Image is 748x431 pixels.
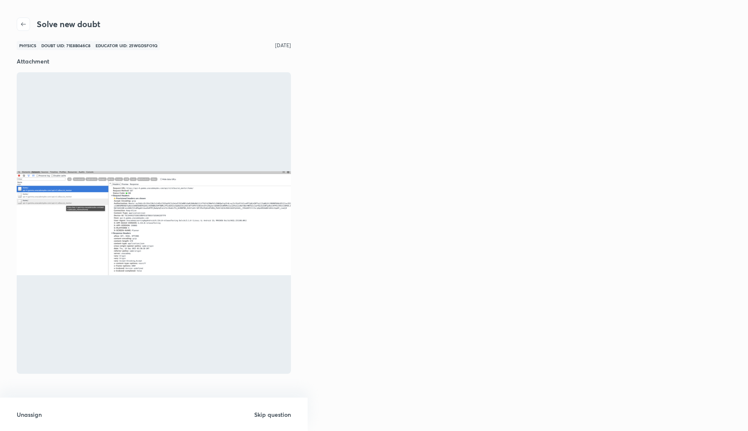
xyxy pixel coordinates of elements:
span: Educator UID: 25WGDSFO1Q [93,41,160,50]
h4: Solve new doubt [37,18,100,30]
h6: Skip question [254,410,291,419]
h6: Unassign [17,410,42,419]
h6: Attachment [17,57,291,66]
img: - [17,171,291,275]
span: Doubt UID: 71E8B046C8 [39,41,93,50]
p: [DATE] [275,42,291,49]
span: Physics [17,41,39,50]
